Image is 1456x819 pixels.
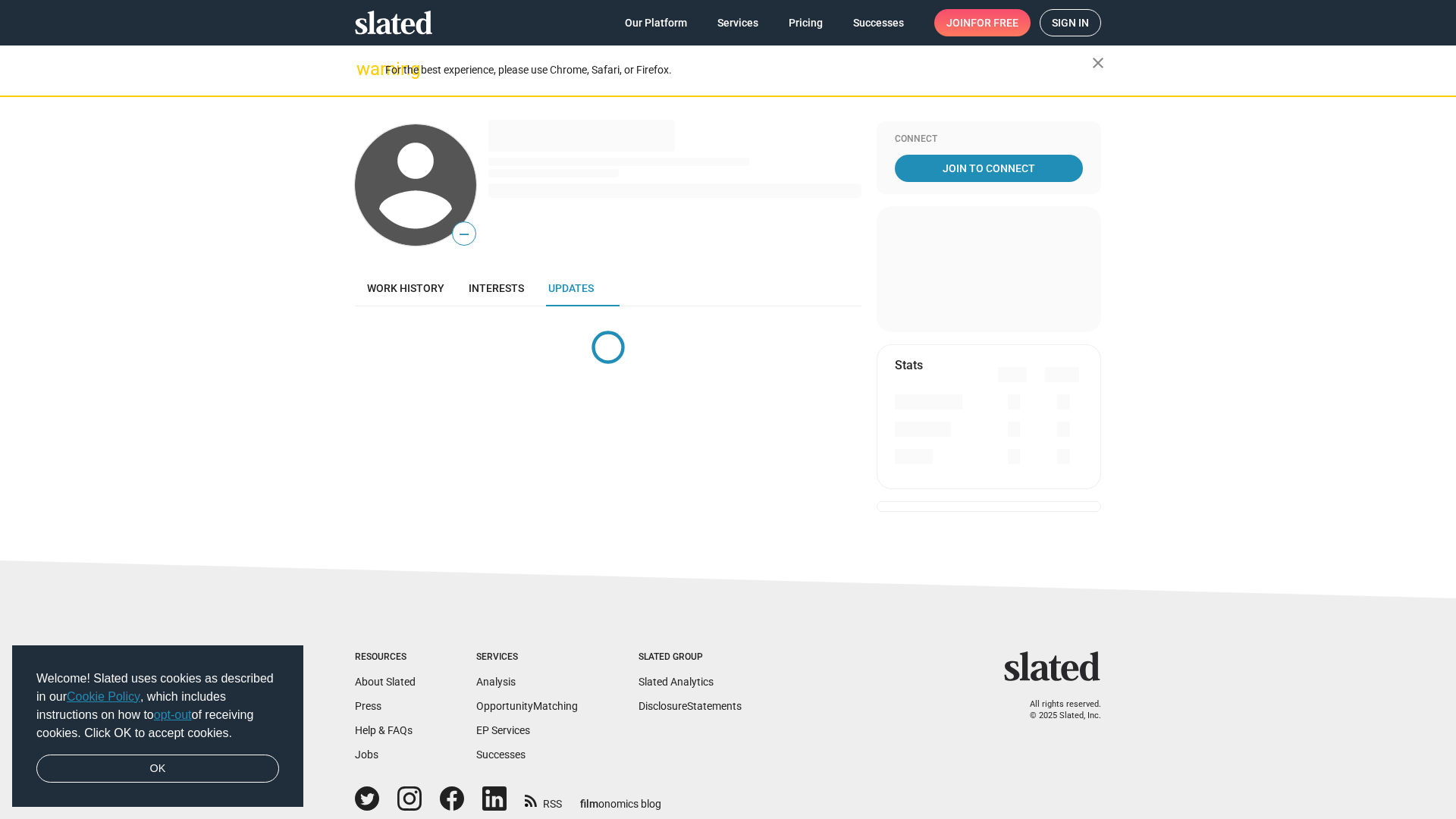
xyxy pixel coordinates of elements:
a: Successes [841,9,916,36]
mat-icon: close [1089,54,1107,72]
a: Cookie Policy [67,690,140,703]
a: Jobs [355,748,378,761]
span: Interests [469,282,524,294]
span: Sign in [1052,10,1089,36]
span: Our Platform [625,9,687,36]
a: Join To Connect [895,155,1083,182]
div: Slated Group [639,651,742,664]
a: Sign in [1040,9,1101,36]
a: Work history [355,270,457,306]
div: For the best experience, please use Chrome, Safari, or Firefox. [385,60,1092,80]
mat-card-title: Stats [895,357,923,373]
span: Updates [548,282,594,294]
div: Services [476,651,578,664]
a: Updates [536,270,606,306]
a: DisclosureStatements [639,700,742,712]
a: EP Services [476,724,530,736]
span: Successes [853,9,904,36]
a: Services [705,9,770,36]
a: Successes [476,748,526,761]
a: Pricing [777,9,835,36]
a: Analysis [476,676,516,688]
div: Resources [355,651,416,664]
span: Pricing [789,9,823,36]
span: Join To Connect [898,155,1080,182]
a: About Slated [355,676,416,688]
span: Work history [367,282,444,294]
span: film [580,798,598,810]
a: RSS [525,788,562,811]
a: Joinfor free [934,9,1031,36]
a: dismiss cookie message [36,755,279,783]
a: Our Platform [613,9,699,36]
p: All rights reserved. © 2025 Slated, Inc. [1014,699,1101,721]
span: Services [717,9,758,36]
a: filmonomics blog [580,785,661,811]
mat-icon: warning [356,60,375,78]
span: — [453,224,475,244]
a: Help & FAQs [355,724,413,736]
a: OpportunityMatching [476,700,578,712]
a: Interests [457,270,536,306]
div: Connect [895,133,1083,146]
div: cookieconsent [12,645,303,808]
a: Press [355,700,381,712]
span: Welcome! Slated uses cookies as described in our , which includes instructions on how to of recei... [36,670,279,742]
span: for free [971,9,1018,36]
a: opt-out [154,708,192,721]
a: Slated Analytics [639,676,714,688]
span: Join [946,9,1018,36]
